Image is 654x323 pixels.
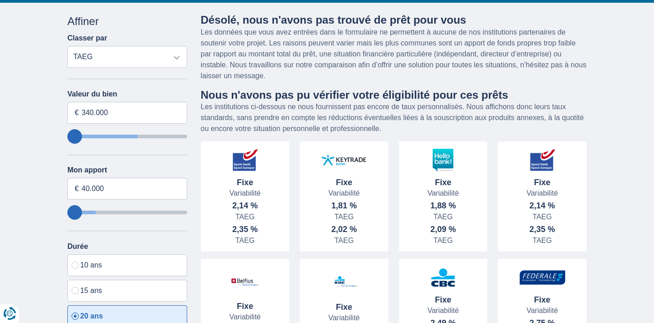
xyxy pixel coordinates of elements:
[67,90,187,98] label: Valeur du bien
[201,28,587,80] span: Les données que vous avez entrées dans le formulaire ne permettent à aucune de nos institutions p...
[229,301,261,312] div: Fixe
[430,213,456,221] div: TAEG
[229,177,261,188] div: Fixe
[229,313,261,321] div: Variabilité
[529,213,555,221] div: TAEG
[430,200,456,212] div: 1,88 %
[321,149,367,172] img: keytradeBank.png
[232,213,258,221] div: TAEG
[331,224,357,235] div: 2,02 %
[67,211,187,214] input: ownFunds
[526,177,558,188] div: Fixe
[67,14,187,29] div: Affiner
[529,200,555,212] div: 2,14 %
[67,242,88,251] label: Durée
[67,280,187,302] label: 15 ans
[232,237,258,244] div: TAEG
[529,237,555,244] div: TAEG
[420,266,466,289] img: cbc.png
[420,149,466,172] img: hellobank.png
[229,190,261,197] div: Variabilité
[328,190,360,197] div: Variabilité
[75,184,79,194] span: €
[526,294,558,305] div: Fixe
[520,149,565,172] img: bpostBank.png
[526,307,558,314] div: Variabilité
[328,314,360,322] div: Variabilité
[328,177,360,188] div: Fixe
[67,254,187,276] label: 10 ans
[526,190,558,197] div: Variabilité
[328,302,360,313] div: Fixe
[427,294,459,305] div: Fixe
[430,237,456,244] div: TAEG
[222,149,268,172] img: bpostBank.png
[67,34,107,42] label: Classer par
[222,266,268,295] img: belfius.png
[331,237,357,244] div: TAEG
[427,307,459,314] div: Variabilité
[75,108,79,118] span: €
[331,213,357,221] div: TAEG
[427,177,459,188] div: Fixe
[520,266,565,289] img: federale-1.png
[232,224,258,235] div: 2,35 %
[67,135,187,138] input: propertyValue
[321,266,367,296] img: kbc.png
[232,200,258,212] div: 2,14 %
[331,200,357,212] div: 1,81 %
[201,14,587,27] span: Désolé, nous n'avons pas trouvé de prêt pour vous
[201,89,587,102] span: Nous n'avons pas pu vérifier votre éligibilité pour ces prêts
[430,224,456,235] div: 2,09 %
[529,224,555,235] div: 2,35 %
[201,103,584,132] span: Les institutions ci-dessous ne nous fournissent pas encore de taux personnalisés. Nous affichons ...
[427,190,459,197] div: Variabilité
[67,166,187,174] label: Mon apport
